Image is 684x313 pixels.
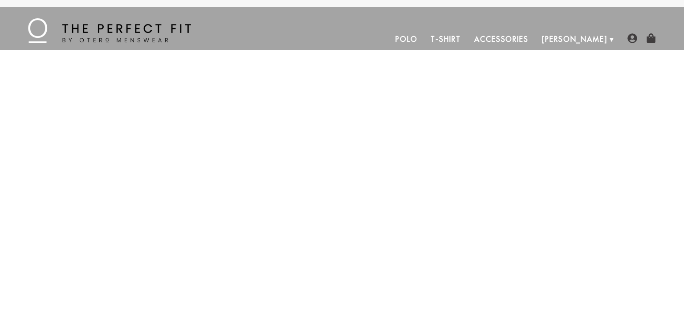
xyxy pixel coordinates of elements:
[646,33,656,43] img: shopping-bag-icon.png
[535,28,614,50] a: [PERSON_NAME]
[424,28,467,50] a: T-Shirt
[389,28,424,50] a: Polo
[627,33,637,43] img: user-account-icon.png
[468,28,535,50] a: Accessories
[28,18,191,43] img: The Perfect Fit - by Otero Menswear - Logo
